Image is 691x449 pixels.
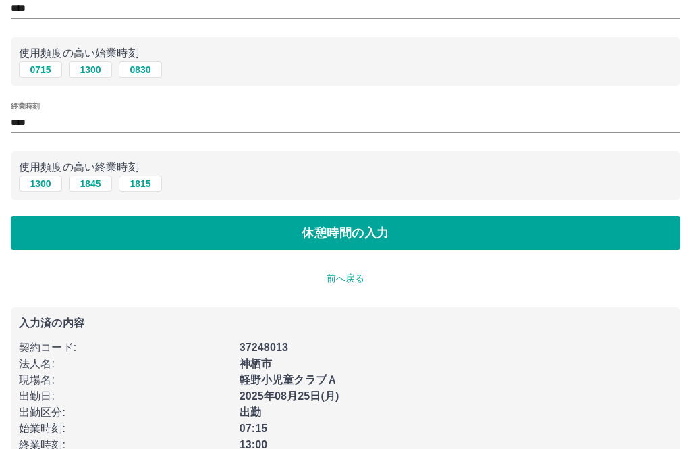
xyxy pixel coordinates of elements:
p: 出勤日 : [19,388,231,404]
p: 契約コード : [19,340,231,356]
button: 1300 [19,176,62,192]
p: 使用頻度の高い始業時刻 [19,45,672,61]
b: 出勤 [240,406,261,418]
b: 2025年08月25日(月) [240,390,339,402]
button: 休憩時間の入力 [11,216,680,250]
button: 0830 [119,61,162,78]
p: 入力済の内容 [19,318,672,329]
p: 出勤区分 : [19,404,231,421]
b: 軽野小児童クラブＡ [240,374,337,386]
p: 使用頻度の高い終業時刻 [19,159,672,176]
b: 37248013 [240,342,288,353]
button: 0715 [19,61,62,78]
button: 1845 [69,176,112,192]
p: 前へ戻る [11,271,680,286]
p: 現場名 : [19,372,231,388]
button: 1815 [119,176,162,192]
p: 法人名 : [19,356,231,372]
b: 神栖市 [240,358,272,369]
button: 1300 [69,61,112,78]
label: 終業時刻 [11,101,39,111]
b: 07:15 [240,423,268,434]
p: 始業時刻 : [19,421,231,437]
